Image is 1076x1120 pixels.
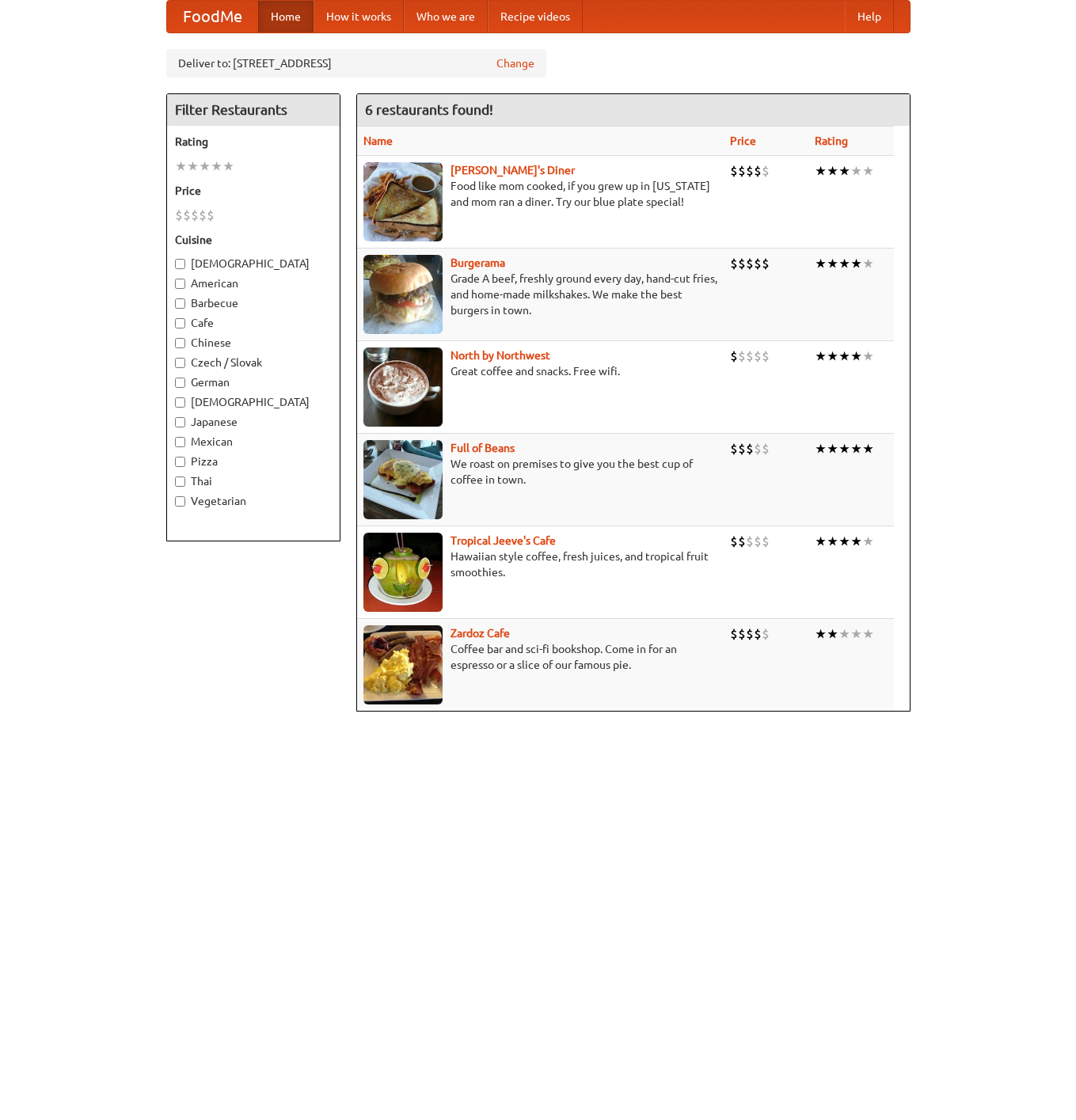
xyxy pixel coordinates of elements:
[850,533,862,550] li: ★
[762,533,770,550] li: $
[838,255,850,272] li: ★
[191,207,199,224] li: $
[175,259,185,269] input: [DEMOGRAPHIC_DATA]
[838,440,850,457] li: ★
[762,347,770,365] li: $
[404,1,488,32] a: Who we are
[363,135,393,147] a: Name
[363,440,443,519] img: beans.jpg
[363,625,443,704] img: zardoz.jpg
[730,533,738,550] li: $
[862,533,874,550] li: ★
[451,256,505,269] b: Burgerama
[746,533,754,550] li: $
[175,275,332,291] label: American
[488,1,583,32] a: Recipe videos
[211,158,222,175] li: ★
[207,207,215,224] li: $
[175,335,332,351] label: Chinese
[363,255,443,334] img: burgerama.jpg
[363,271,717,318] p: Grade A beef, freshly ground every day, hand-cut fries, and home-made milkshakes. We make the bes...
[363,641,717,673] p: Coffee bar and sci-fi bookshop. Come in for an espresso or a slice of our famous pie.
[762,440,770,457] li: $
[746,347,754,365] li: $
[850,255,862,272] li: ★
[815,533,827,550] li: ★
[815,625,827,643] li: ★
[187,158,199,175] li: ★
[827,255,838,272] li: ★
[167,94,340,126] h4: Filter Restaurants
[754,347,762,365] li: $
[199,158,211,175] li: ★
[738,533,746,550] li: $
[166,49,546,78] div: Deliver to: [STREET_ADDRESS]
[451,627,510,640] a: Zardoz Cafe
[815,347,827,365] li: ★
[862,625,874,643] li: ★
[222,158,234,175] li: ★
[175,298,185,309] input: Barbecue
[175,279,185,289] input: American
[746,625,754,643] li: $
[175,437,185,447] input: Mexican
[175,338,185,348] input: Chinese
[845,1,894,32] a: Help
[175,414,332,430] label: Japanese
[730,162,738,180] li: $
[754,162,762,180] li: $
[175,394,332,410] label: [DEMOGRAPHIC_DATA]
[496,55,534,71] a: Change
[730,255,738,272] li: $
[175,473,332,489] label: Thai
[815,162,827,180] li: ★
[730,440,738,457] li: $
[850,625,862,643] li: ★
[451,349,550,362] b: North by Northwest
[754,625,762,643] li: $
[365,102,493,117] ng-pluralize: 6 restaurants found!
[175,183,332,199] h5: Price
[738,625,746,643] li: $
[746,255,754,272] li: $
[175,434,332,450] label: Mexican
[850,162,862,180] li: ★
[754,533,762,550] li: $
[730,347,738,365] li: $
[175,232,332,248] h5: Cuisine
[175,158,187,175] li: ★
[363,178,717,210] p: Food like mom cooked, if you grew up in [US_STATE] and mom ran a diner. Try our blue plate special!
[363,347,443,427] img: north.jpg
[815,135,848,147] a: Rating
[451,164,575,177] a: [PERSON_NAME]'s Diner
[838,162,850,180] li: ★
[175,417,185,427] input: Japanese
[850,347,862,365] li: ★
[862,255,874,272] li: ★
[363,162,443,241] img: sallys.jpg
[167,1,258,32] a: FoodMe
[746,440,754,457] li: $
[762,255,770,272] li: $
[862,162,874,180] li: ★
[175,493,332,509] label: Vegetarian
[762,162,770,180] li: $
[175,134,332,150] h5: Rating
[175,256,332,271] label: [DEMOGRAPHIC_DATA]
[838,625,850,643] li: ★
[838,533,850,550] li: ★
[730,135,756,147] a: Price
[451,534,556,547] a: Tropical Jeeve's Cafe
[175,207,183,224] li: $
[175,374,332,390] label: German
[363,456,717,488] p: We roast on premises to give you the best cup of coffee in town.
[827,533,838,550] li: ★
[258,1,314,32] a: Home
[451,442,515,454] a: Full of Beans
[175,355,332,370] label: Czech / Slovak
[815,440,827,457] li: ★
[815,255,827,272] li: ★
[827,347,838,365] li: ★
